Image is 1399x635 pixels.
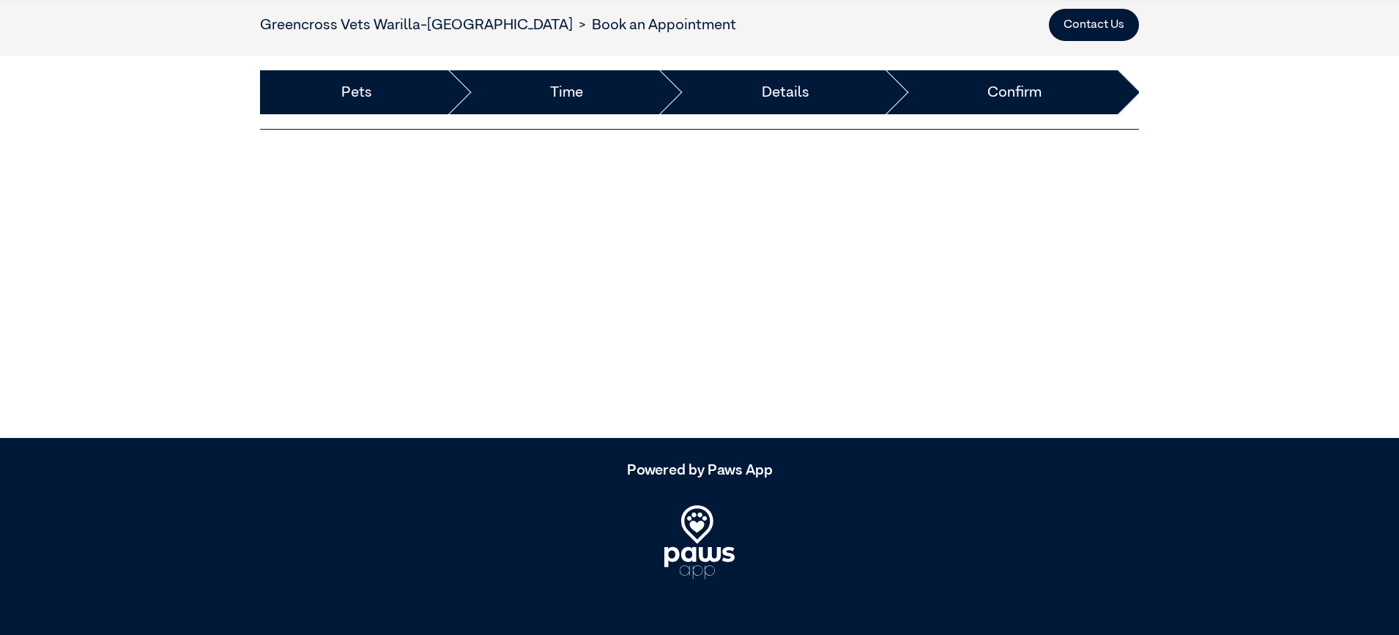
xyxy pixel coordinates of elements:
h5: Powered by Paws App [260,461,1139,479]
a: Confirm [987,81,1042,103]
button: Contact Us [1049,9,1139,41]
img: PawsApp [664,505,735,579]
a: Pets [341,81,372,103]
li: Book an Appointment [573,14,736,36]
a: Time [550,81,583,103]
a: Greencross Vets Warilla-[GEOGRAPHIC_DATA] [260,18,573,32]
a: Details [762,81,809,103]
nav: breadcrumb [260,14,736,36]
